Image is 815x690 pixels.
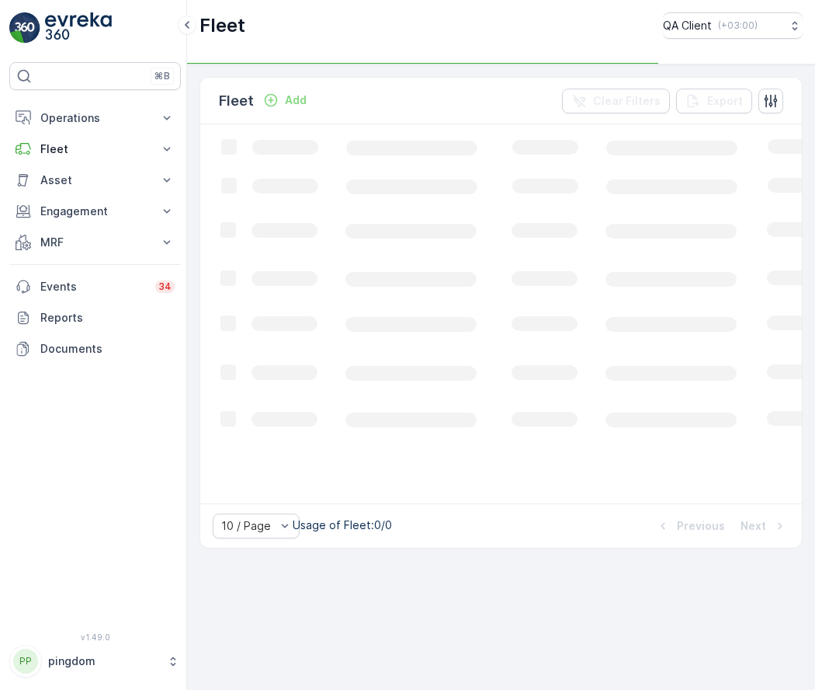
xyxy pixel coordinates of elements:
[663,12,803,39] button: QA Client(+03:00)
[40,341,175,357] p: Documents
[9,333,181,364] a: Documents
[676,89,752,113] button: Export
[9,645,181,678] button: PPpingdom
[219,90,254,112] p: Fleet
[9,271,181,302] a: Events34
[9,302,181,333] a: Reports
[45,12,112,44] img: logo_light-DOdMpM7g.png
[257,91,313,110] button: Add
[40,172,150,188] p: Asset
[9,12,40,44] img: logo
[48,653,159,669] p: pingdom
[40,141,150,157] p: Fleet
[199,13,245,38] p: Fleet
[9,196,181,227] button: Engagement
[40,110,150,126] p: Operations
[677,518,725,534] p: Previous
[40,279,146,294] p: Events
[9,165,181,196] button: Asset
[740,518,766,534] p: Next
[593,93,661,109] p: Clear Filters
[158,281,172,293] p: 34
[9,103,181,134] button: Operations
[13,649,38,674] div: PP
[293,517,392,533] p: Usage of Fleet : 0/0
[40,310,175,326] p: Reports
[562,89,670,113] button: Clear Filters
[40,204,150,219] p: Engagement
[9,227,181,258] button: MRF
[285,92,307,108] p: Add
[654,517,727,535] button: Previous
[9,134,181,165] button: Fleet
[718,19,758,32] p: ( +03:00 )
[739,517,789,535] button: Next
[707,93,743,109] p: Export
[154,70,170,82] p: ⌘B
[663,18,712,33] p: QA Client
[40,235,150,250] p: MRF
[9,632,181,642] span: v 1.49.0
